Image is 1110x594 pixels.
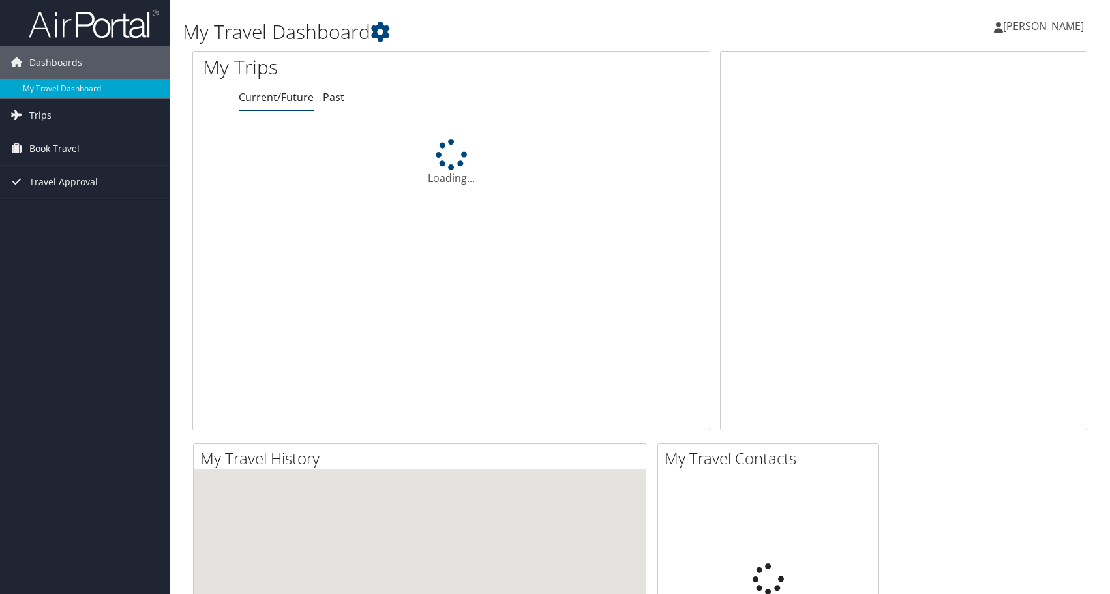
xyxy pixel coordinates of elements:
[183,18,792,46] h1: My Travel Dashboard
[29,46,82,79] span: Dashboards
[29,166,98,198] span: Travel Approval
[323,90,344,104] a: Past
[29,132,80,165] span: Book Travel
[29,99,52,132] span: Trips
[994,7,1097,46] a: [PERSON_NAME]
[200,447,646,469] h2: My Travel History
[239,90,314,104] a: Current/Future
[193,139,710,186] div: Loading...
[1003,19,1084,33] span: [PERSON_NAME]
[203,53,485,81] h1: My Trips
[665,447,878,469] h2: My Travel Contacts
[29,8,159,39] img: airportal-logo.png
